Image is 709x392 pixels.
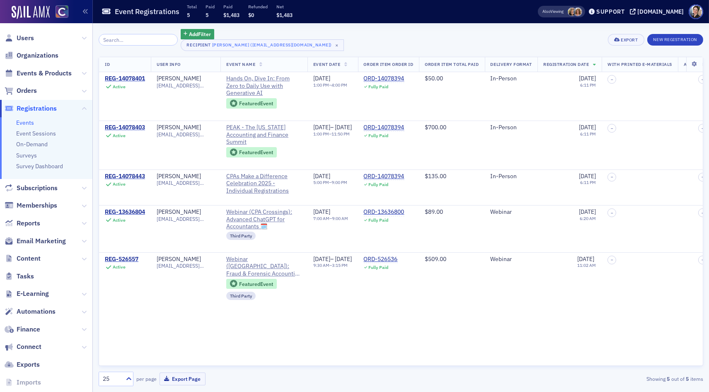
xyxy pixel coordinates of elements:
div: Fully Paid [368,218,388,223]
span: Add Filter [189,30,211,38]
a: Surveys [16,152,37,159]
span: Tasks [17,272,34,281]
div: Featured Event [226,98,277,109]
span: Cheryl Moss [573,7,582,16]
div: – [313,256,352,263]
span: [EMAIL_ADDRESS][DOMAIN_NAME] [157,263,215,269]
div: Export [621,38,638,42]
span: Email Marketing [17,237,66,246]
div: REG-14078401 [105,75,145,82]
a: Imports [5,378,41,387]
p: Net [276,4,293,10]
span: Users [17,34,34,43]
time: 3:15 PM [332,262,348,268]
span: Viewing [542,9,564,15]
div: REG-14078403 [105,124,145,131]
time: 1:00 PM [313,82,329,88]
label: per page [136,375,157,382]
a: CPAs Make a Difference Celebration 2025 - Individual Registrations [226,173,302,195]
a: Connect [5,342,41,351]
button: Recipient[PERSON_NAME] ([EMAIL_ADDRESS][DOMAIN_NAME])× [181,39,344,51]
span: Content [17,254,41,263]
img: SailAMX [12,6,50,19]
a: Email Marketing [5,237,66,246]
div: [PERSON_NAME] [157,256,201,263]
span: Automations [17,307,56,316]
span: Hands On, Dive In: From Zero to Daily Use with Generative AI [226,75,302,97]
span: ID [105,61,110,67]
a: Registrations [5,104,57,113]
span: Lauren Standiford [568,7,576,16]
a: Orders [5,86,37,95]
div: [PERSON_NAME] [157,124,201,131]
time: 9:00 AM [332,215,348,221]
span: Registrations [17,104,57,113]
span: Attended [684,61,707,67]
span: Imports [17,378,41,387]
time: 4:00 PM [332,82,347,88]
img: SailAMX [56,5,68,18]
div: Showing out of items [508,375,703,382]
span: Order Item Total Paid [425,61,479,67]
span: – [702,211,704,215]
span: Finance [17,325,40,334]
span: $50.00 [425,75,443,82]
span: [DATE] [313,255,330,263]
div: Active [113,264,126,270]
button: [DOMAIN_NAME] [630,9,687,15]
a: ORD-13636800 [364,208,404,216]
strong: 5 [685,375,690,382]
div: Active [113,181,126,187]
span: $0 [248,12,254,18]
div: Support [596,8,625,15]
p: Paid [223,4,240,10]
a: New Registration [647,35,703,43]
time: 11:02 AM [577,262,596,268]
span: Memberships [17,201,57,210]
span: – [702,77,704,82]
a: REG-14078443 [105,173,145,180]
div: REG-526557 [105,256,138,263]
span: [DATE] [313,172,330,180]
button: New Registration [647,34,703,46]
a: REG-13636804 [105,208,145,216]
div: Third Party [226,232,256,240]
div: Featured Event [239,150,273,155]
a: Content [5,254,41,263]
a: Webinar (CPA Crossings): Advanced ChatGPT for Accountants 🗓️ [226,208,302,230]
div: – [313,124,352,131]
time: 7:00 AM [313,215,329,221]
a: ORD-14078394 [364,173,404,180]
span: – [702,126,704,131]
div: Fully Paid [368,182,388,187]
a: Exports [5,360,40,369]
span: Webinar (CA): Fraud & Forensic Accounting Virtual Conference [226,256,302,278]
span: [EMAIL_ADDRESS][DOMAIN_NAME] [157,131,215,138]
span: Registration Date [543,61,589,67]
span: [DATE] [579,172,596,180]
a: Events [16,119,34,126]
div: In-Person [491,124,532,131]
span: Reports [17,219,40,228]
span: $1,483 [223,12,240,18]
span: Event Name [226,61,255,67]
div: Also [542,9,550,14]
a: Organizations [5,51,58,60]
span: – [611,257,613,262]
div: Fully Paid [368,84,388,90]
div: In-Person [491,75,532,82]
span: 5 [206,12,208,18]
div: [DOMAIN_NAME] [637,8,684,15]
a: ORD-14078394 [364,124,404,131]
time: 6:11 PM [580,131,596,137]
a: ORD-14078394 [364,75,404,82]
span: [EMAIL_ADDRESS][DOMAIN_NAME] [157,82,215,89]
div: Recipient [187,42,211,48]
span: [DATE] [579,123,596,131]
span: Orders [17,86,37,95]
